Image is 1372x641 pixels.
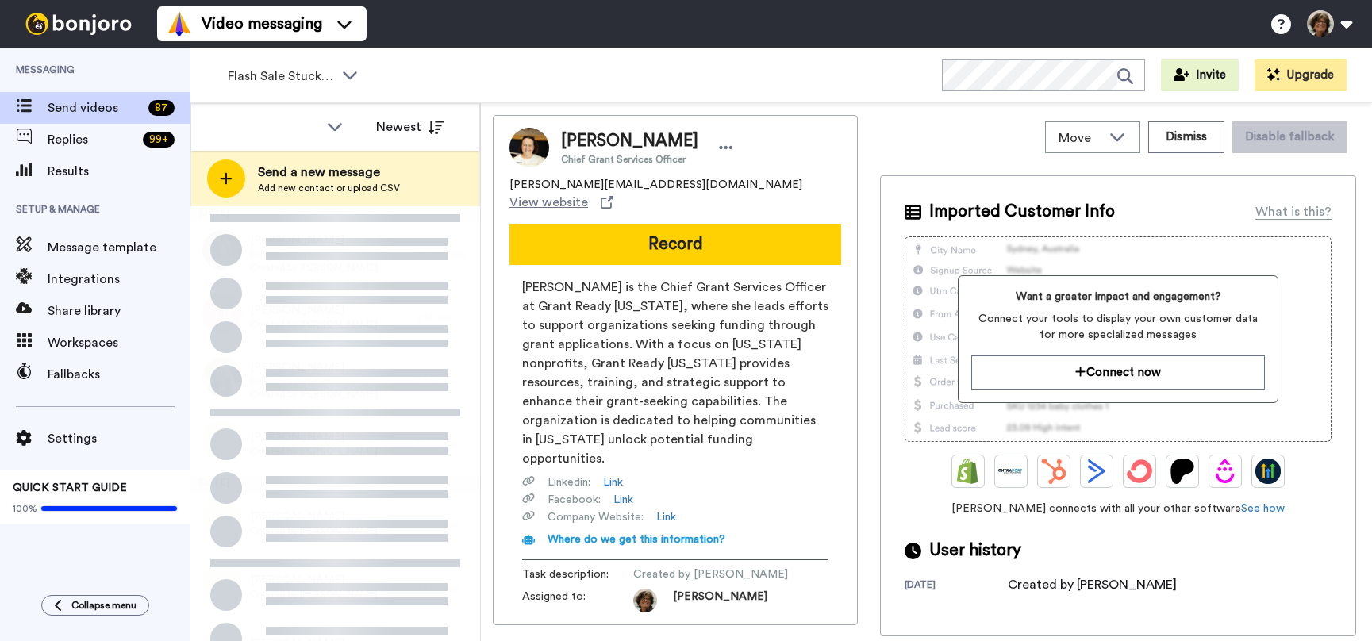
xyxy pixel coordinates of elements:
[1255,459,1281,484] img: GoHighLevel
[1255,59,1347,91] button: Upgrade
[509,224,841,265] button: Record
[202,230,242,270] img: 33b35112-f563-47e5-85d0-f6f72c6b3088.jpg
[509,128,549,167] img: Image of Connie Estep
[143,132,175,148] div: 99 +
[1148,121,1224,153] button: Dismiss
[48,270,190,289] span: Integrations
[250,248,378,261] span: Executive Director
[971,289,1264,305] span: Want a greater impact and engagement?
[509,193,588,212] span: View website
[48,429,190,448] span: Settings
[364,111,455,143] button: Newest
[633,589,657,612] img: 40c941bf-c756-4f3c-af3f-7524cd6f2b47-1582320324.jpg
[1213,459,1238,484] img: Drip
[603,474,623,490] a: Link
[48,238,190,257] span: Message template
[228,67,334,86] span: Flash Sale Stuck Members
[955,459,981,484] img: Shopify
[417,374,472,387] div: 3 hr. ago
[71,599,136,612] span: Collapse menu
[633,566,788,582] span: Created by [PERSON_NAME]
[250,588,378,601] span: Created by [PERSON_NAME]
[929,539,1021,562] span: User history
[48,98,142,117] span: Send videos
[250,429,378,445] span: [PERSON_NAME]
[1127,459,1152,484] img: ConvertKit
[250,388,378,401] span: Created by [PERSON_NAME]
[13,502,37,515] span: 100%
[148,100,175,116] div: 87
[1241,503,1285,514] a: See how
[417,248,472,260] div: 12 min. ago
[48,301,190,320] span: Share library
[613,492,633,508] a: Link
[202,357,242,397] img: a7e40d38-1b44-4184-af66-df4189468ee0.jpg
[250,509,378,524] span: [PERSON_NAME]
[561,129,698,153] span: [PERSON_NAME]
[258,163,400,182] span: Send a new message
[971,311,1264,343] span: Connect your tools to display your own customer data for more specialized messages
[48,162,190,181] span: Results
[167,11,192,36] img: vm-color.svg
[19,13,138,35] img: bj-logo-header-white.svg
[1008,575,1177,594] div: Created by [PERSON_NAME]
[13,482,127,493] span: QUICK START GUIDE
[905,501,1332,516] span: [PERSON_NAME] connects with all your other software
[202,294,242,333] img: tr.png
[258,182,400,194] span: Add new contact or upload CSV
[1170,459,1195,484] img: Patreon
[250,524,378,537] span: Created by [PERSON_NAME]
[202,13,322,35] span: Video messaging
[250,445,378,458] span: Created by [PERSON_NAME]
[548,534,725,545] span: Where do we get this information?
[48,130,136,149] span: Replies
[202,563,242,603] img: sb.png
[548,474,590,490] span: Linkedin :
[190,476,480,492] div: [DATE]
[250,359,378,375] span: [PERSON_NAME]
[250,302,378,318] span: [PERSON_NAME]
[1041,459,1066,484] img: Hubspot
[48,333,190,352] span: Workspaces
[250,261,378,274] span: Created by [PERSON_NAME]
[190,206,480,222] div: [DATE]
[250,572,378,588] span: [PERSON_NAME]
[548,492,601,508] span: Facebook :
[548,509,644,525] span: Company Website :
[202,500,242,539] img: va.png
[1059,129,1101,148] span: Move
[561,153,698,166] span: Chief Grant Services Officer
[522,589,633,612] span: Assigned to:
[417,517,472,530] div: 19 hr. ago
[417,438,472,451] div: 12 hr. ago
[1161,59,1239,91] button: Invite
[673,589,767,612] span: [PERSON_NAME]
[1255,202,1332,221] div: What is this?
[509,177,802,193] span: [PERSON_NAME][EMAIL_ADDRESS][DOMAIN_NAME]
[202,420,242,460] img: sh.png
[929,200,1115,224] span: Imported Customer Info
[1084,459,1109,484] img: ActiveCampaign
[48,365,190,384] span: Fallbacks
[971,355,1264,390] button: Connect now
[250,375,378,388] span: Executive Director
[417,581,472,593] div: 22 hr. ago
[417,311,472,324] div: 2 hr. ago
[522,566,633,582] span: Task description :
[522,278,828,468] span: [PERSON_NAME] is the Chief Grant Services Officer at Grant Ready [US_STATE], where she leads effo...
[250,318,378,331] span: Created by [PERSON_NAME]
[41,595,149,616] button: Collapse menu
[905,578,1008,594] div: [DATE]
[509,193,613,212] a: View website
[250,232,378,248] span: [PERSON_NAME]
[998,459,1024,484] img: Ontraport
[1232,121,1347,153] button: Disable fallback
[656,509,676,525] a: Link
